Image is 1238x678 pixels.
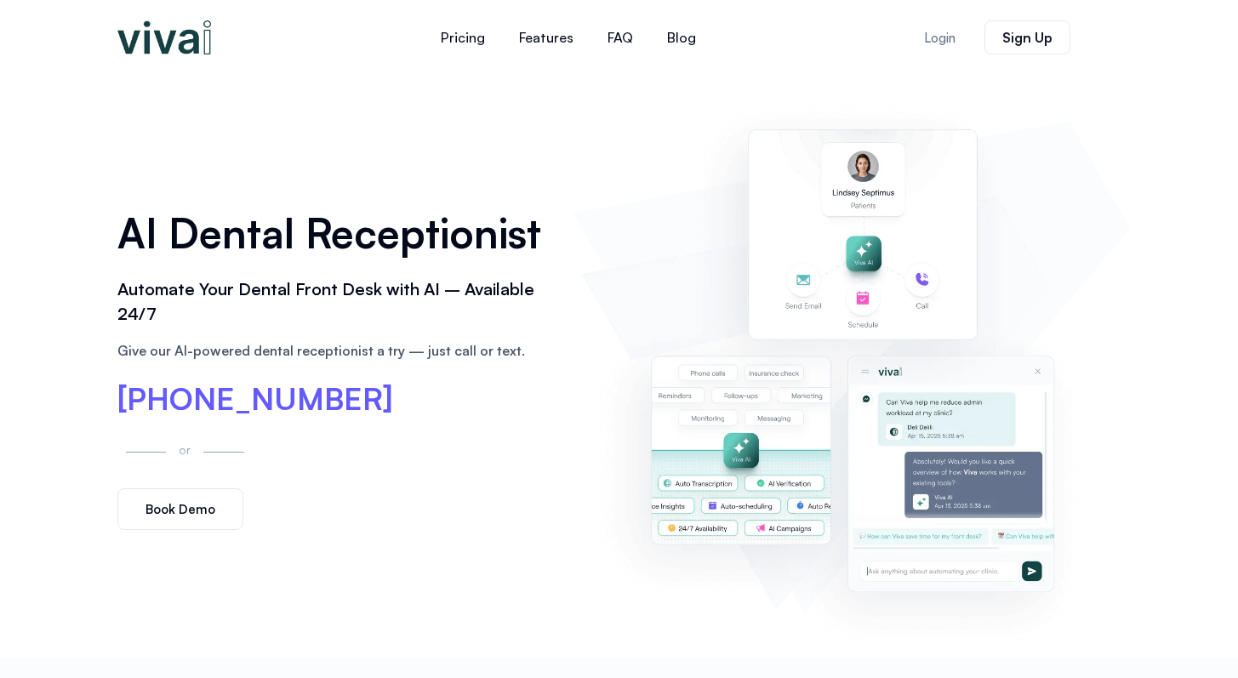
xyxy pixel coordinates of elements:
[581,92,1121,641] img: AI dental receptionist dashboard – virtual receptionist dental office
[502,17,590,58] a: Features
[117,340,556,361] p: Give our AI-powered dental receptionist a try — just call or text.
[117,384,393,414] a: [PHONE_NUMBER]
[904,21,976,54] a: Login
[117,277,556,327] h2: Automate Your Dental Front Desk with AI – Available 24/7
[322,17,815,58] nav: Menu
[1002,31,1053,44] span: Sign Up
[117,203,556,263] h1: AI Dental Receptionist
[984,20,1070,54] a: Sign Up
[650,17,713,58] a: Blog
[424,17,502,58] a: Pricing
[117,488,243,530] a: Book Demo
[924,31,956,44] span: Login
[590,17,650,58] a: FAQ
[174,440,195,459] p: or
[145,503,215,516] span: Book Demo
